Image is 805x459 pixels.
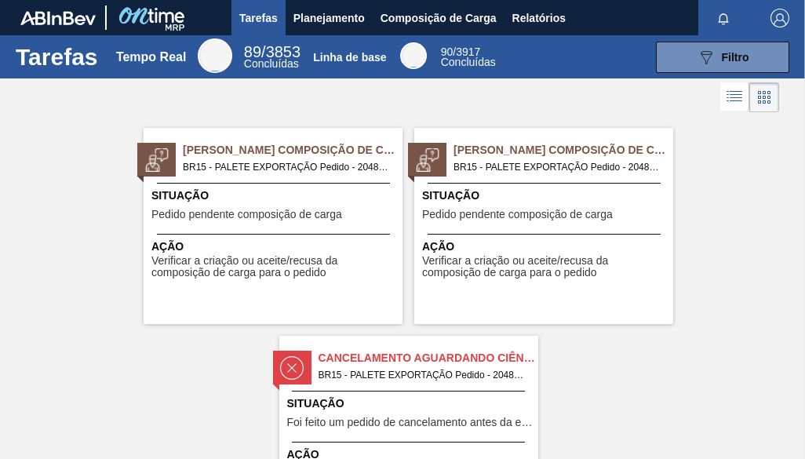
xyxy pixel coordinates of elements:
[441,56,496,68] span: Concluídas
[287,417,534,428] span: Foi feito um pedido de cancelamento antes da etapa de aguardando faturamento
[244,43,301,60] span: /
[422,209,613,220] span: Pedido pendente composição de carga
[381,9,497,27] span: Composição de Carga
[416,148,439,172] img: estado
[151,255,399,279] span: Verificar a criação ou aceite/recusa da composição de carga para o pedido
[280,356,304,380] img: estado
[319,366,526,384] span: BR15 - PALETE EXPORTAÇÃO Pedido - 2048204
[20,11,96,25] img: TNhmsLtSVTkK8tSr43FrP2fwEKptu5GPRR3wAAAABJRU5ErkJggg==
[720,82,749,112] div: Visão em Lista
[400,42,427,69] div: Base Line
[749,82,779,112] div: Visão em Cards
[656,42,789,73] button: Filtro
[244,46,301,69] div: Real Time
[151,188,399,204] span: Situação
[319,350,538,366] span: Cancelamento aguardando ciência
[116,50,187,64] div: Tempo Real
[151,239,399,255] span: Ação
[244,43,261,60] span: 89
[441,46,453,58] span: 90
[422,188,669,204] span: Situação
[183,158,390,176] span: BR15 - PALETE EXPORTAÇÃO Pedido - 2048205
[16,48,98,66] h1: Tarefas
[244,57,299,70] span: Concluídas
[453,142,673,158] span: Pedido Aguardando Composição de Carga
[145,148,169,172] img: estado
[422,255,669,279] span: Verificar a criação ou aceite/recusa da composição de carga para o pedido
[266,43,301,60] font: 3853
[287,395,534,412] span: Situação
[422,239,669,255] span: Ação
[453,158,661,176] span: BR15 - PALETE EXPORTAÇÃO Pedido - 2048206
[456,46,480,58] font: 3917
[770,9,789,27] img: Logout
[698,7,749,29] button: Notificações
[293,9,365,27] span: Planejamento
[183,142,402,158] span: Pedido Aguardando Composição de Carga
[198,38,232,73] div: Real Time
[151,209,342,220] span: Pedido pendente composição de carga
[441,47,496,67] div: Base Line
[722,51,749,64] span: Filtro
[313,51,386,64] div: Linha de base
[512,9,566,27] span: Relatórios
[239,9,278,27] span: Tarefas
[441,46,481,58] span: /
